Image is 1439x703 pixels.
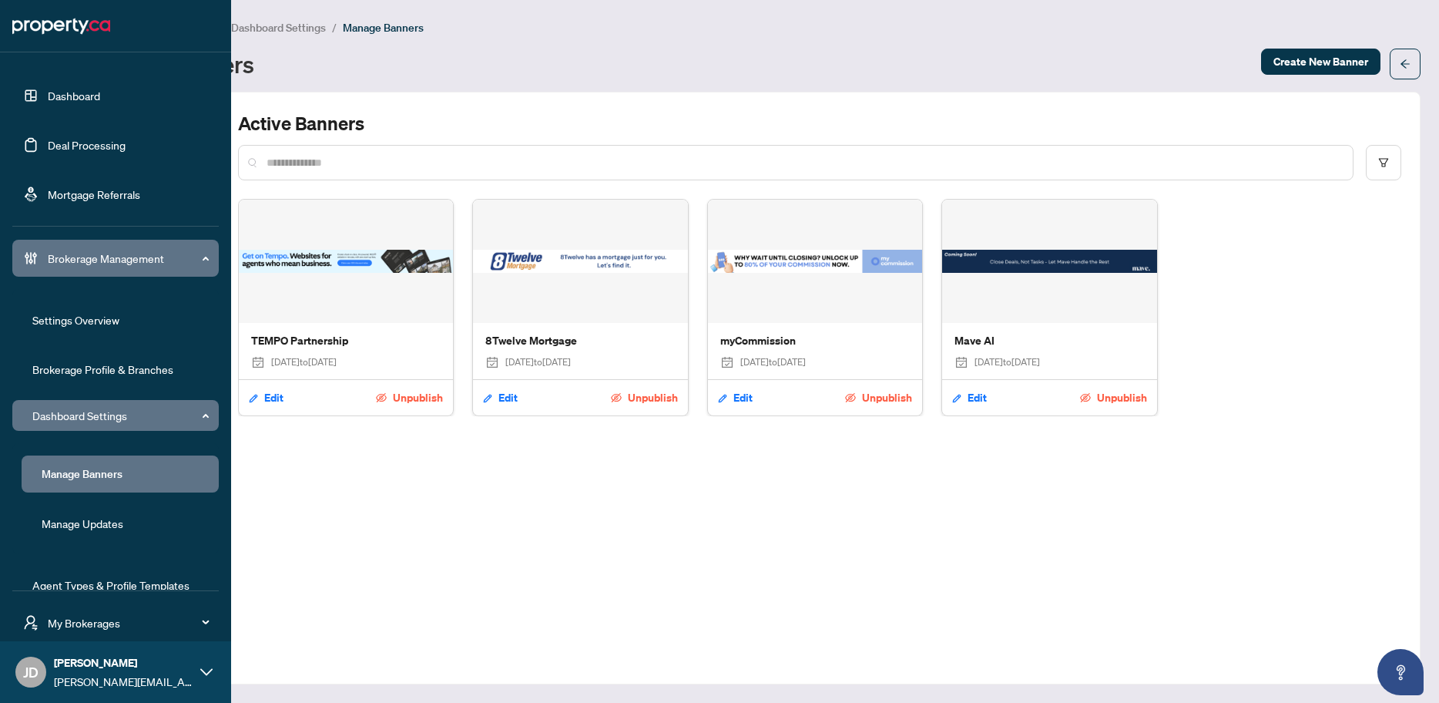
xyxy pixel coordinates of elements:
a: Deal Processing [48,138,126,152]
span: TEMPO Partnership [251,332,441,349]
span: eye-invisible [376,392,387,403]
button: Edit [951,385,988,411]
span: Unpublish [628,385,678,410]
button: Open asap [1377,649,1424,695]
img: myCommission [708,200,922,323]
a: Settings Overview [32,313,119,327]
span: Edit [733,385,753,410]
button: filter [1366,145,1401,180]
span: Unpublish [1097,385,1147,410]
span: Unpublish [393,385,443,410]
span: [DATE] to [DATE] [740,355,806,370]
img: logo [12,14,110,39]
li: / [332,18,337,36]
span: eye-invisible [845,392,856,403]
img: 8Twelve Mortgage [473,200,687,323]
button: Unpublish [1079,385,1148,411]
a: Mortgage Referrals [48,187,140,201]
span: Edit [264,385,283,410]
span: Brokerage Management [48,250,208,267]
span: Manage Banners [343,21,424,35]
span: myCommission [720,332,910,349]
span: [DATE] to [DATE] [505,355,571,370]
a: Dashboard [48,89,100,103]
span: Dashboard Settings [231,21,326,35]
h2: Active Banners [238,111,1401,136]
a: Manage Updates [42,516,123,530]
button: Edit [248,385,284,411]
span: [PERSON_NAME][EMAIL_ADDRESS][PERSON_NAME][DOMAIN_NAME] [54,673,193,690]
span: Edit [968,385,987,410]
span: [PERSON_NAME] [54,654,193,671]
span: arrow-left [1400,59,1410,69]
button: Create New Banner [1261,49,1380,75]
span: user-switch [23,615,39,631]
span: Unpublish [862,385,912,410]
span: eye-invisible [1080,392,1091,403]
span: eye-invisible [611,392,622,403]
span: [DATE] to [DATE] [271,355,337,370]
a: Agent Types & Profile Templates [32,578,190,592]
span: Create New Banner [1273,49,1368,74]
button: Edit [482,385,518,411]
span: Edit [498,385,518,410]
span: [DATE] to [DATE] [974,355,1040,370]
button: Unpublish [375,385,444,411]
span: 8Twelve Mortgage [485,332,675,349]
span: Mave AI [954,332,1144,349]
a: Manage Banners [42,467,122,481]
button: Edit [717,385,753,411]
img: TEMPO Partnership [239,200,453,323]
span: filter [1378,157,1389,168]
img: Mave AI [942,200,1156,323]
span: JD [23,661,39,683]
button: Unpublish [844,385,913,411]
a: Dashboard Settings [32,409,127,422]
span: My Brokerages [48,614,208,631]
a: Brokerage Profile & Branches [32,362,173,376]
button: Unpublish [610,385,679,411]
